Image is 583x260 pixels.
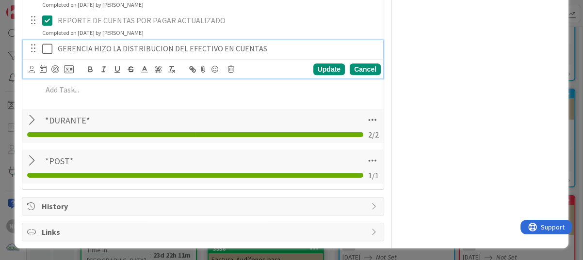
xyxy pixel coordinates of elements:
span: 1 / 1 [368,169,379,181]
input: Add Checklist... [42,152,259,169]
p: REPORTE DE CUENTAS POR PAGAR ACTUALIZADO [58,15,377,26]
span: Links [42,226,366,238]
span: Support [20,1,44,13]
span: 2 / 2 [368,129,379,140]
input: Add Checklist... [42,111,259,129]
div: Completed on [DATE] by [PERSON_NAME] [42,29,144,37]
p: GERENCIA HIZO LA DISTRIBUCION DEL EFECTIVO EN CUENTAS [58,43,377,54]
div: Cancel [350,63,381,75]
span: History [42,200,366,212]
div: Update [313,63,345,75]
div: Completed on [DATE] by [PERSON_NAME] [42,0,144,9]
